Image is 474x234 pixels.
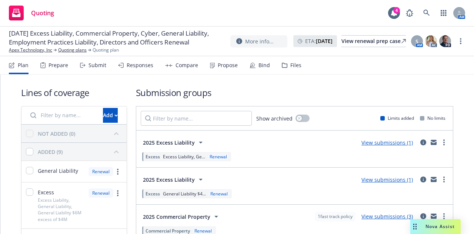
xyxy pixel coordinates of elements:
span: Nova Assist [425,223,455,230]
div: Prepare [49,62,68,68]
span: 2025 Excess Liability [143,139,195,146]
button: 2025 Commercial Property [141,209,223,224]
a: Quoting plans [58,47,87,53]
div: View renewal prep case [341,36,406,47]
a: View renewal prep case [341,35,406,47]
div: Responses [127,62,153,68]
div: Add [103,108,118,122]
span: General Liability [38,167,78,175]
span: More info... [245,37,274,45]
span: Show archived [256,115,293,122]
a: more [113,189,122,198]
div: 4 [393,7,400,14]
a: Quoting [6,3,57,23]
span: Quoting [31,10,54,16]
div: Propose [218,62,238,68]
a: View submissions (1) [361,139,413,146]
a: circleInformation [419,175,428,184]
a: View submissions (1) [361,176,413,183]
a: more [440,138,448,147]
a: more [440,212,448,221]
button: NOT ADDED (0) [38,128,122,139]
div: ADDED (9) [38,148,63,156]
a: Report a Bug [402,6,417,20]
a: more [456,37,465,46]
button: Add [103,108,118,123]
div: Compare [176,62,198,68]
strong: [DATE] [316,37,333,45]
a: mail [429,175,438,184]
div: Renewal [89,188,113,198]
div: Files [290,62,301,68]
div: Renewal [209,191,229,197]
a: View submissions (3) [361,213,413,220]
span: S [415,37,418,45]
span: Quoting plan [93,47,119,53]
img: photo [439,35,451,47]
a: Switch app [436,6,451,20]
div: Renewal [193,228,213,234]
span: Excess [146,191,160,197]
span: 2025 Excess Liability [143,176,195,184]
div: Submit [89,62,106,68]
a: Search [419,6,434,20]
div: Drag to move [410,219,420,234]
h1: Lines of coverage [21,86,127,99]
button: 2025 Excess Liability [141,135,207,150]
span: Excess [146,154,160,160]
input: Filter by name... [26,108,99,123]
a: circleInformation [419,138,428,147]
a: circleInformation [419,212,428,221]
a: more [113,167,122,176]
span: Excess Liability, General Liability, General Liability $6M excess of $4M [38,197,84,223]
a: Apex Technology, Inc [9,47,52,53]
h1: Submission groups [136,86,453,99]
a: mail [429,212,438,221]
span: [DATE] Excess Liability, Commercial Property, Cyber, General Liability, Employment Practices Liab... [9,29,224,47]
button: More info... [230,35,287,47]
span: 1 fast track policy [318,213,353,220]
span: General Liability $4... [163,191,206,197]
div: Plan [18,62,29,68]
span: Excess [38,188,54,196]
button: Nova Assist [410,219,461,234]
div: Bind [258,62,270,68]
button: ADDED (9) [38,146,122,158]
a: mail [429,138,438,147]
span: 2025 Commercial Property [143,213,210,221]
input: Filter by name... [141,111,252,126]
button: 2025 Excess Liability [141,172,207,187]
a: more [440,175,448,184]
div: Renewal [208,154,228,160]
div: No limits [420,115,445,121]
img: photo [425,35,437,47]
div: NOT ADDED (0) [38,130,75,138]
span: Excess Liability, Ge... [163,154,205,160]
span: ETA : [305,37,333,45]
span: Commercial Property [146,228,190,234]
div: Renewal [89,167,113,176]
div: Limits added [380,115,414,121]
